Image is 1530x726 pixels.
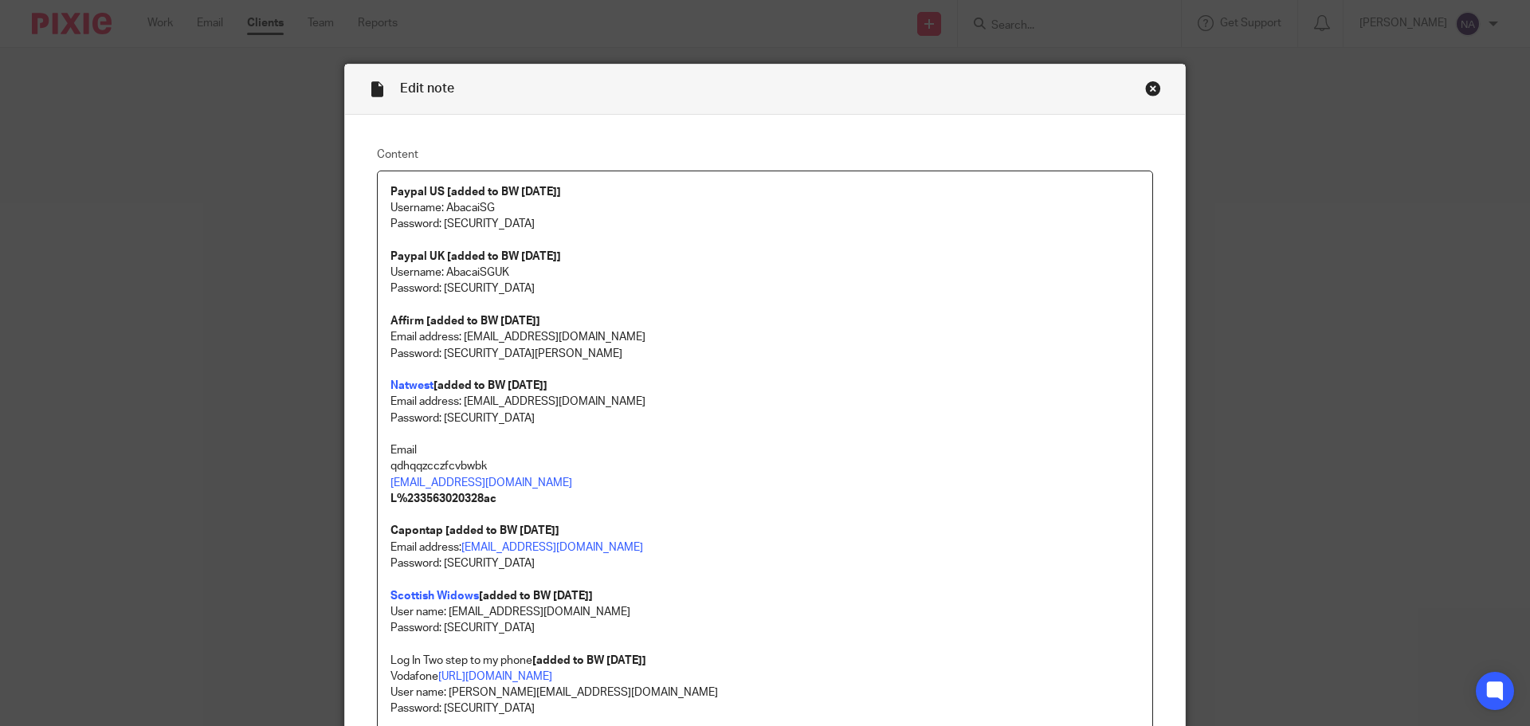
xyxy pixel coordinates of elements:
p: Email address: [EMAIL_ADDRESS][DOMAIN_NAME] [390,329,1140,345]
div: Close this dialog window [1145,80,1161,96]
a: Scottish Widows [390,591,479,602]
strong: [added to BW [DATE]] [433,380,547,391]
strong: Capontap [added to BW [DATE]] [390,525,559,536]
p: Username: AbacaiSG [390,200,1140,216]
p: User name: [EMAIL_ADDRESS][DOMAIN_NAME] [390,604,1140,620]
p: Password: [SECURITY_DATA] [390,620,1140,636]
p: Password: [SECURITY_DATA] [390,410,1140,426]
strong: Paypal US [added to BW [DATE]] [390,186,561,198]
strong: Paypal UK [added to BW [DATE]] [390,251,561,262]
p: Vodafone [390,669,1140,685]
a: Natwest [390,380,433,391]
strong: L%233563020328ac [390,493,496,504]
p: Password: [SECURITY_DATA] [390,216,1140,232]
a: [URL][DOMAIN_NAME] [438,671,552,682]
p: qdhqqzcczfcvbwbk [390,458,1140,474]
p: Email address: [EMAIL_ADDRESS][DOMAIN_NAME] [390,394,1140,410]
label: Content [377,147,1153,163]
p: Email [390,442,1140,458]
strong: [added to BW [DATE]] [532,655,646,666]
p: Email address: [390,540,1140,555]
strong: Affirm [added to BW [DATE]] [390,316,540,327]
a: [EMAIL_ADDRESS][DOMAIN_NAME] [461,542,643,553]
p: Username: AbacaiSGUK [390,265,1140,281]
strong: [added to BW [DATE]] [479,591,593,602]
p: Password: [SECURITY_DATA][PERSON_NAME] [390,346,1140,362]
p: Log In Two step to my phone [390,653,1140,669]
p: Password: [SECURITY_DATA] [390,281,1140,296]
a: [EMAIL_ADDRESS][DOMAIN_NAME] [390,477,572,489]
p: Password: [SECURITY_DATA] [390,700,1140,716]
span: Edit note [400,82,454,95]
p: Password: [SECURITY_DATA] [390,555,1140,571]
p: User name: [PERSON_NAME][EMAIL_ADDRESS][DOMAIN_NAME] [390,685,1140,700]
